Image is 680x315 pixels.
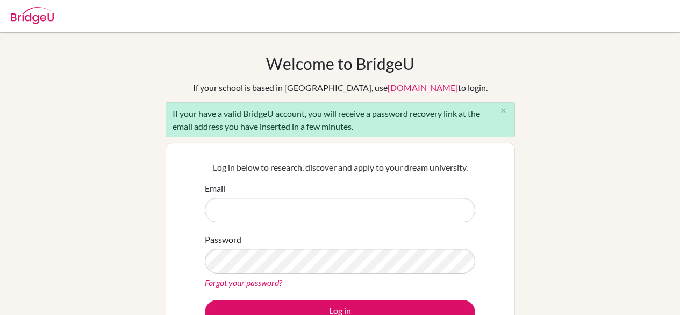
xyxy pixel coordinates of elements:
label: Email [205,182,225,195]
a: Forgot your password? [205,277,282,288]
p: Log in below to research, discover and apply to your dream university. [205,161,475,174]
label: Password [205,233,241,246]
button: Close [493,103,514,119]
a: [DOMAIN_NAME] [388,82,458,93]
div: If your school is based in [GEOGRAPHIC_DATA], use to login. [193,81,488,94]
i: close [499,107,507,115]
h1: Welcome to BridgeU [266,54,414,73]
div: If your have a valid BridgeU account, you will receive a password recovery link at the email addr... [166,102,515,137]
img: Bridge-U [11,7,54,24]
